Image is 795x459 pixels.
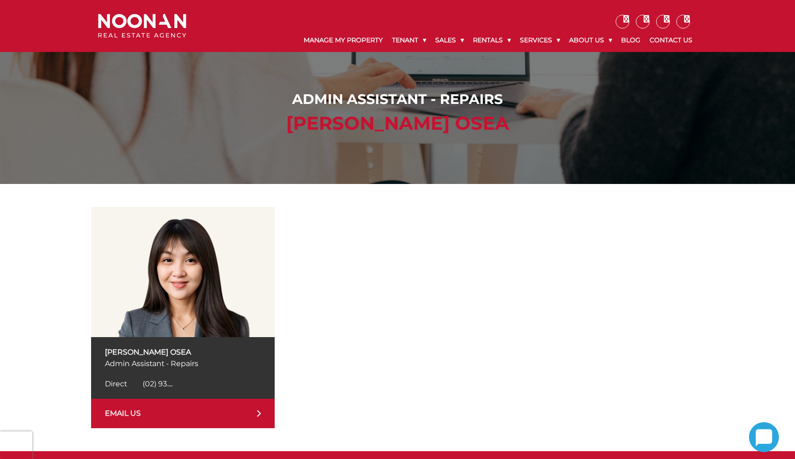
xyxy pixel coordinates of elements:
[105,379,127,388] span: Direct
[387,29,431,52] a: Tenant
[91,207,275,337] img: Avonne Cloe Osea
[565,29,616,52] a: About Us
[98,14,186,38] img: Noonan Real Estate Agency
[100,112,695,134] h2: [PERSON_NAME] Osea
[91,399,275,428] a: EMAIL US
[143,379,173,388] span: (02) 93....
[105,379,173,388] a: Click to reveal phone number
[431,29,468,52] a: Sales
[468,29,515,52] a: Rentals
[105,346,261,358] p: [PERSON_NAME] Osea
[616,29,645,52] a: Blog
[515,29,565,52] a: Services
[645,29,697,52] a: Contact Us
[299,29,387,52] a: Manage My Property
[100,91,695,108] h1: Admin Assistant - Repairs
[105,358,261,369] p: Admin Assistant - Repairs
